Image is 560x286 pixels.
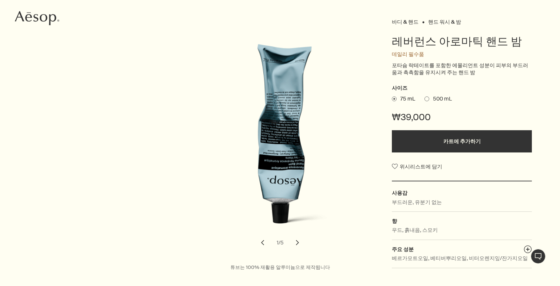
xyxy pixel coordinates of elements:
[392,226,438,234] p: 우드, 흙내음, 스모키
[392,160,442,173] button: 위시리스트에 담기
[392,189,532,197] h2: 사용감
[392,34,532,49] h1: 레버런스 아로마틱 핸드 밤
[392,198,442,206] p: 부드러운, 유분기 없는
[392,217,532,225] h2: 향
[392,130,532,152] button: 카트에 추가하기 - ₩39,000
[187,39,373,251] div: 레버런스 아로마틱 핸드 밤
[392,62,532,76] p: 포타슘 락테이트를 포함한 에몰리언트 성분이 피부의 부드러움과 촉촉함을 유지시켜 주는 핸드 밤
[15,11,59,26] svg: Aesop
[531,249,546,264] button: 1:1 채팅 상담
[289,234,306,251] button: next slide
[429,95,452,103] span: 500 mL
[392,246,414,253] span: 주요 성분
[397,95,415,103] span: 75 mL
[254,234,271,251] button: previous slide
[428,19,461,22] a: 핸드 워시 & 밤
[392,111,431,123] span: ₩39,000
[392,84,532,93] h2: 사이즈
[13,9,61,29] a: Aesop
[392,254,528,262] p: 베르가모트오일, 베티버뿌리오일, 비터오렌지잎/잔가지오일
[524,245,532,256] button: 주요 성분
[207,39,370,241] img: Hands massaging the hand balm
[392,19,419,22] a: 바디 & 핸드
[230,264,330,270] span: 튜브는 100% 재활용 알루미늄으로 제작됩니다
